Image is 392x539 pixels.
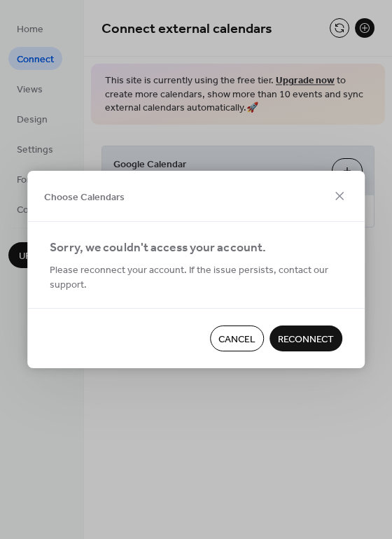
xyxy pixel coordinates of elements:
span: Choose Calendars [44,190,125,204]
span: Please reconnect your account. If the issue persists, contact our support. [50,263,342,293]
button: Cancel [210,325,264,351]
span: Cancel [218,332,255,347]
button: Reconnect [269,325,342,351]
span: Reconnect [278,332,334,347]
div: Sorry, we couldn't access your account. [50,239,339,258]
